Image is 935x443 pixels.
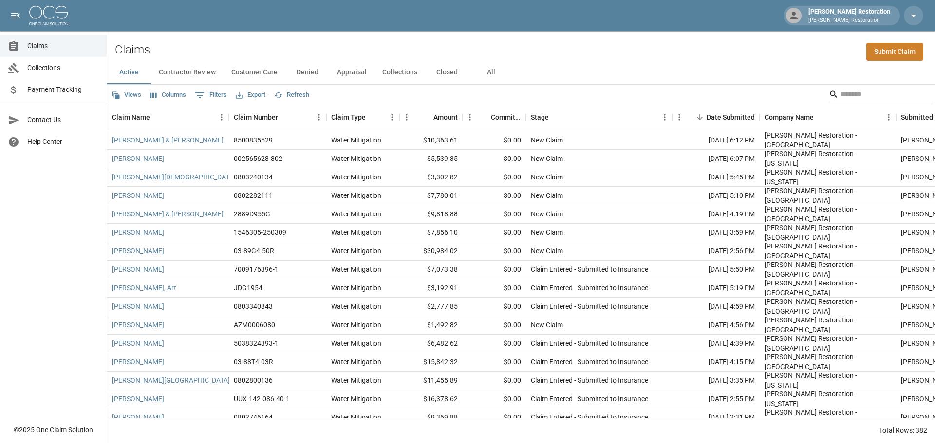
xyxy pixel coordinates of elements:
[29,6,68,25] img: ocs-logo-white-transparent.png
[672,353,760,372] div: [DATE] 4:15 PM
[420,110,433,124] button: Sort
[463,168,526,187] div: $0.00
[491,104,521,131] div: Committed Amount
[150,110,164,124] button: Sort
[463,104,526,131] div: Committed Amount
[672,205,760,224] div: [DATE] 4:19 PM
[331,191,381,200] div: Water Mitigation
[425,61,469,84] button: Closed
[531,191,563,200] div: New Claim
[27,63,99,73] span: Collections
[765,241,891,261] div: Bingham Restoration - Phoenix
[463,298,526,316] div: $0.00
[399,408,463,427] div: $9,369.88
[879,425,927,435] div: Total Rows: 382
[331,209,381,219] div: Water Mitigation
[672,168,760,187] div: [DATE] 5:45 PM
[385,110,399,124] button: Menu
[331,394,381,404] div: Water Mitigation
[234,357,273,367] div: 03-88T4-03R
[112,320,164,330] a: [PERSON_NAME]
[399,353,463,372] div: $15,842.32
[657,110,672,124] button: Menu
[765,278,891,298] div: Bingham Restoration - Phoenix
[399,224,463,242] div: $7,856.10
[234,412,273,422] div: 0802746164
[234,283,262,293] div: JDG1954
[672,110,687,124] button: Menu
[693,110,707,124] button: Sort
[531,228,563,237] div: New Claim
[27,41,99,51] span: Claims
[107,104,229,131] div: Claim Name
[672,408,760,427] div: [DATE] 2:31 PM
[331,320,381,330] div: Water Mitigation
[760,104,896,131] div: Company Name
[374,61,425,84] button: Collections
[331,246,381,256] div: Water Mitigation
[234,191,273,200] div: 0802282111
[234,320,275,330] div: AZM0006080
[331,228,381,237] div: Water Mitigation
[234,265,279,274] div: 7009176396-1
[234,172,273,182] div: 0803240134
[463,372,526,390] div: $0.00
[27,137,99,147] span: Help Center
[107,61,935,84] div: dynamic tabs
[331,338,381,348] div: Water Mitigation
[112,135,224,145] a: [PERSON_NAME] & [PERSON_NAME]
[808,17,890,25] p: [PERSON_NAME] Restoration
[112,283,176,293] a: [PERSON_NAME], Art
[112,209,224,219] a: [PERSON_NAME] & [PERSON_NAME]
[531,394,648,404] div: Claim Entered - Submitted to Insurance
[285,61,329,84] button: Denied
[234,394,290,404] div: UUX-142-086-40-1
[463,390,526,408] div: $0.00
[526,104,672,131] div: Stage
[331,357,381,367] div: Water Mitigation
[881,110,896,124] button: Menu
[399,279,463,298] div: $3,192.91
[765,186,891,205] div: Bingham Restoration - Las Vegas
[214,110,229,124] button: Menu
[112,265,164,274] a: [PERSON_NAME]
[331,375,381,385] div: Water Mitigation
[672,131,760,150] div: [DATE] 6:12 PM
[234,209,270,219] div: 2889D955G
[463,335,526,353] div: $0.00
[672,104,760,131] div: Date Submitted
[112,301,164,311] a: [PERSON_NAME]
[399,104,463,131] div: Amount
[331,104,366,131] div: Claim Type
[399,316,463,335] div: $1,492.82
[672,298,760,316] div: [DATE] 4:59 PM
[477,110,491,124] button: Sort
[463,205,526,224] div: $0.00
[234,104,278,131] div: Claim Number
[765,130,891,150] div: Bingham Restoration - Phoenix
[463,110,477,124] button: Menu
[866,43,923,61] a: Submit Claim
[463,150,526,168] div: $0.00
[433,104,458,131] div: Amount
[804,7,894,24] div: [PERSON_NAME] Restoration
[463,408,526,427] div: $0.00
[672,261,760,279] div: [DATE] 5:50 PM
[326,104,399,131] div: Claim Type
[531,301,648,311] div: Claim Entered - Submitted to Insurance
[463,316,526,335] div: $0.00
[707,104,755,131] div: Date Submitted
[331,172,381,182] div: Water Mitigation
[399,187,463,205] div: $7,780.01
[115,43,150,57] h2: Claims
[463,279,526,298] div: $0.00
[399,372,463,390] div: $11,455.89
[27,85,99,95] span: Payment Tracking
[765,223,891,242] div: Bingham Restoration - Phoenix
[399,242,463,261] div: $30,984.02
[399,298,463,316] div: $2,777.85
[112,394,164,404] a: [PERSON_NAME]
[765,167,891,187] div: Bingham Restoration - Utah
[765,389,891,408] div: Bingham Restoration - Utah
[331,154,381,163] div: Water Mitigation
